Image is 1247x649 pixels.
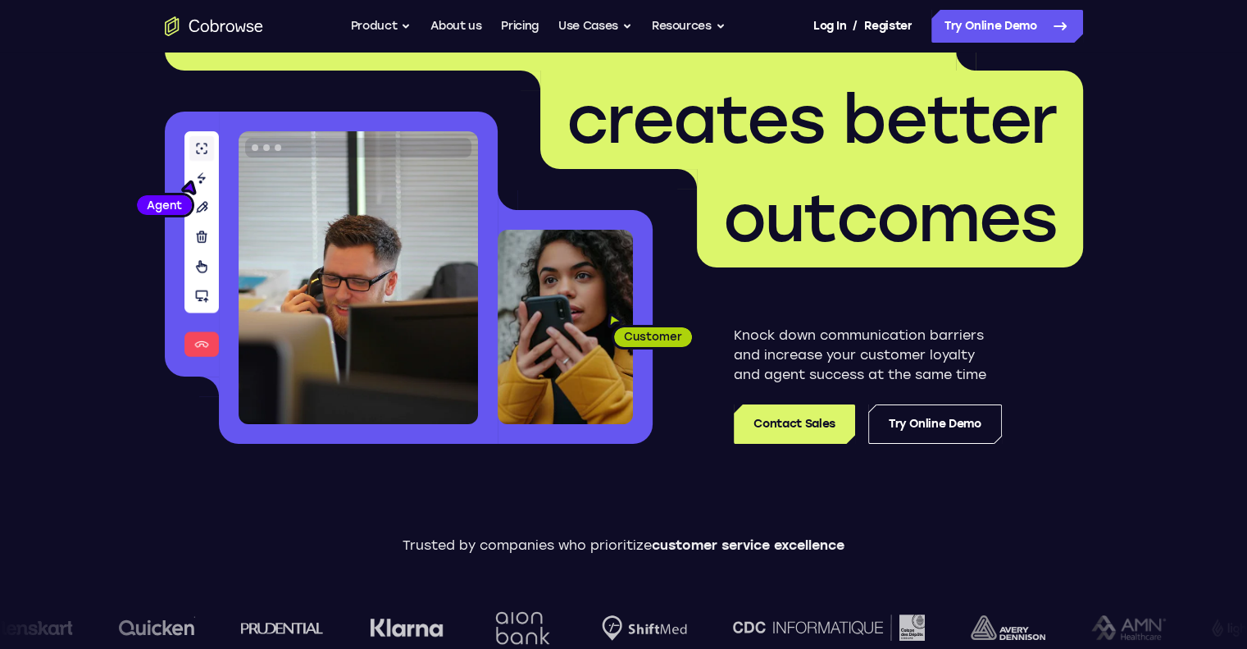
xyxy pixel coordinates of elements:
[728,615,920,640] img: CDC Informatique
[239,131,478,424] img: A customer support agent talking on the phone
[165,16,263,36] a: Go to the home page
[501,10,539,43] a: Pricing
[734,404,854,444] a: Contact Sales
[813,10,846,43] a: Log In
[853,16,858,36] span: /
[430,10,481,43] a: About us
[597,615,682,641] img: Shiftmed
[652,537,844,553] span: customer service excellence
[351,10,412,43] button: Product
[723,179,1057,258] span: outcomes
[864,10,912,43] a: Register
[365,618,439,638] img: Klarna
[931,10,1083,43] a: Try Online Demo
[652,10,726,43] button: Resources
[498,230,633,424] img: A customer holding their phone
[868,404,1002,444] a: Try Online Demo
[236,621,319,634] img: prudential
[966,615,1040,640] img: avery-dennison
[567,80,1057,159] span: creates better
[558,10,632,43] button: Use Cases
[734,326,1002,385] p: Knock down communication barriers and increase your customer loyalty and agent success at the sam...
